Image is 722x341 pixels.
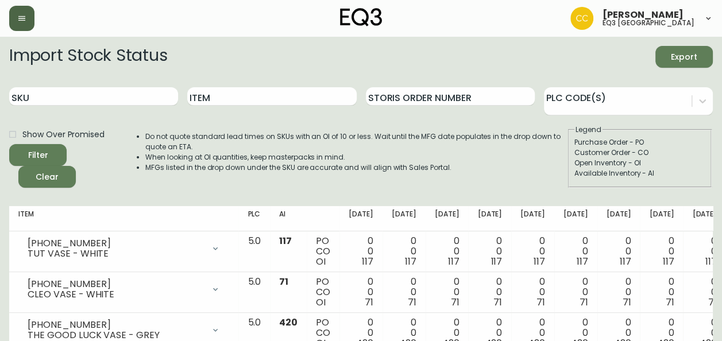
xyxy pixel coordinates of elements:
img: e5ae74ce19ac3445ee91f352311dd8f4 [570,7,593,30]
div: 0 0 [392,277,416,308]
span: 117 [362,255,373,268]
div: 0 0 [520,277,545,308]
div: 0 0 [649,277,674,308]
span: 71 [580,296,588,309]
span: 420 [279,316,298,329]
div: Purchase Order - PO [574,137,705,148]
div: 0 0 [349,277,373,308]
div: THE GOOD LUCK VASE - GREY [28,330,204,340]
div: CLEO VASE - WHITE [28,289,204,300]
span: Export [665,50,704,64]
h2: Import Stock Status [9,46,167,68]
span: 117 [405,255,416,268]
span: 71 [623,296,631,309]
div: Available Inventory - AI [574,168,705,179]
div: [PHONE_NUMBER] [28,320,204,330]
li: When looking at OI quantities, keep masterpacks in mind. [145,152,567,162]
div: 0 0 [477,277,502,308]
legend: Legend [574,125,603,135]
h5: eq3 [GEOGRAPHIC_DATA] [603,20,694,26]
div: TUT VASE - WHITE [28,249,204,259]
button: Export [655,46,713,68]
img: logo [340,8,383,26]
span: 117 [662,255,674,268]
div: [PHONE_NUMBER] [28,238,204,249]
div: [PHONE_NUMBER]TUT VASE - WHITE [18,236,229,261]
th: [DATE] [339,206,383,231]
div: 0 0 [435,236,460,267]
div: 0 0 [477,236,502,267]
span: 71 [708,296,717,309]
li: MFGs listed in the drop down under the SKU are accurate and will align with Sales Portal. [145,162,567,173]
span: 71 [451,296,460,309]
span: 117 [279,234,292,247]
div: 0 0 [607,277,631,308]
span: 71 [408,296,416,309]
button: Filter [9,144,67,166]
span: 117 [448,255,460,268]
th: PLC [238,206,270,231]
div: 0 0 [563,236,588,267]
th: [DATE] [640,206,683,231]
span: 117 [577,255,588,268]
th: [DATE] [426,206,469,231]
span: 71 [279,275,288,288]
div: PO CO [316,277,330,308]
div: [PHONE_NUMBER]CLEO VASE - WHITE [18,277,229,302]
span: Clear [28,170,67,184]
span: [PERSON_NAME] [603,10,684,20]
div: 0 0 [520,236,545,267]
div: 0 0 [349,236,373,267]
span: 71 [493,296,502,309]
th: [DATE] [597,206,640,231]
span: 71 [665,296,674,309]
div: 0 0 [607,236,631,267]
span: OI [316,296,326,309]
span: 117 [491,255,502,268]
div: 0 0 [392,236,416,267]
div: PO CO [316,236,330,267]
li: Do not quote standard lead times on SKUs with an OI of 10 or less. Wait until the MFG date popula... [145,131,567,152]
span: 71 [536,296,545,309]
span: OI [316,255,326,268]
th: AI [270,206,307,231]
button: Clear [18,166,76,188]
span: 117 [534,255,545,268]
div: 0 0 [649,236,674,267]
th: [DATE] [383,206,426,231]
div: 0 0 [692,277,717,308]
div: [PHONE_NUMBER] [28,279,204,289]
th: [DATE] [511,206,554,231]
span: 117 [705,255,717,268]
div: Customer Order - CO [574,148,705,158]
div: 0 0 [692,236,717,267]
span: 71 [365,296,373,309]
th: [DATE] [468,206,511,231]
span: Show Over Promised [22,129,105,141]
td: 5.0 [238,231,270,272]
th: Item [9,206,238,231]
td: 5.0 [238,272,270,313]
div: 0 0 [435,277,460,308]
span: 117 [620,255,631,268]
th: [DATE] [554,206,597,231]
div: Open Inventory - OI [574,158,705,168]
div: 0 0 [563,277,588,308]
